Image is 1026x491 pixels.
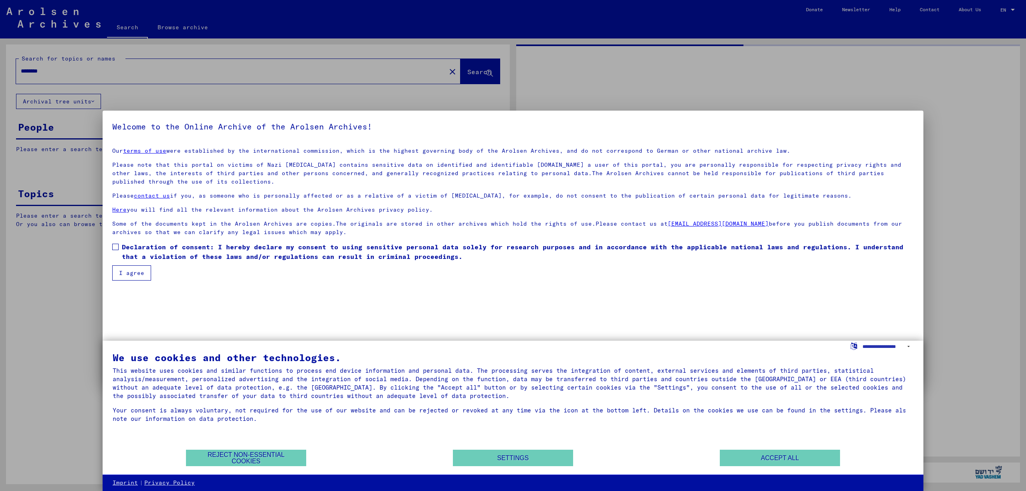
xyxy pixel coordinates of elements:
[123,147,166,154] a: terms of use
[113,479,138,487] a: Imprint
[144,479,195,487] a: Privacy Policy
[112,161,914,186] p: Please note that this portal on victims of Nazi [MEDICAL_DATA] contains sensitive data on identif...
[112,120,914,133] h5: Welcome to the Online Archive of the Arolsen Archives!
[668,220,769,227] a: [EMAIL_ADDRESS][DOMAIN_NAME]
[112,192,914,200] p: Please if you, as someone who is personally affected or as a relative of a victim of [MEDICAL_DAT...
[186,450,306,466] button: Reject non-essential cookies
[112,220,914,236] p: Some of the documents kept in the Arolsen Archives are copies.The originals are stored in other a...
[113,406,913,423] div: Your consent is always voluntary, not required for the use of our website and can be rejected or ...
[453,450,573,466] button: Settings
[112,206,914,214] p: you will find all the relevant information about the Arolsen Archives privacy policy.
[122,242,914,261] span: Declaration of consent: I hereby declare my consent to using sensitive personal data solely for r...
[720,450,840,466] button: Accept all
[112,265,151,281] button: I agree
[113,353,913,362] div: We use cookies and other technologies.
[112,147,914,155] p: Our were established by the international commission, which is the highest governing body of the ...
[134,192,170,199] a: contact us
[113,366,913,400] div: This website uses cookies and similar functions to process end device information and personal da...
[112,206,127,213] a: Here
